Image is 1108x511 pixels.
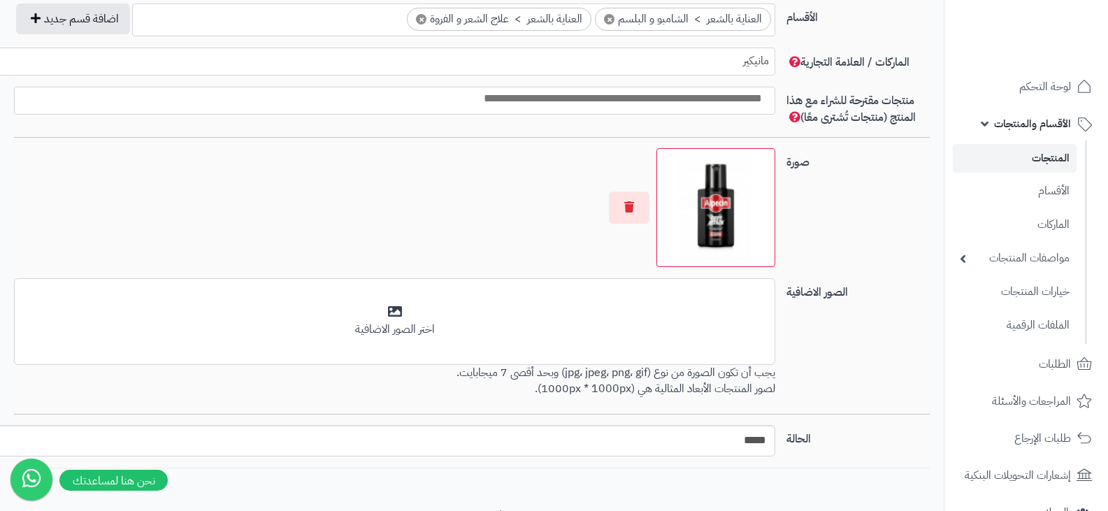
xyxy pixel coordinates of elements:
label: صورة [781,148,935,171]
span: منتجات مقترحة للشراء مع هذا المنتج (منتجات تُشترى معًا) [786,92,916,126]
span: الطلبات [1039,354,1071,374]
p: يجب أن تكون الصورة من نوع (jpg، jpeg، png، gif) وبحد أقصى 7 ميجابايت. لصور المنتجات الأبعاد المثا... [14,365,775,397]
li: العناية بالشعر > الشامبو و البلسم [595,8,771,31]
a: خيارات المنتجات [953,277,1077,307]
a: الأقسام [953,176,1077,206]
a: إشعارات التحويلات البنكية [953,459,1100,492]
span: × [604,14,614,24]
a: مواصفات المنتجات [953,243,1077,273]
span: لوحة التحكم [1019,77,1071,96]
label: الحالة [781,425,935,447]
label: الصور الاضافية [781,278,935,301]
a: المراجعات والأسئلة [953,384,1100,418]
span: إشعارات التحويلات البنكية [965,466,1071,485]
a: الطلبات [953,347,1100,381]
button: اضافة قسم جديد [16,3,130,34]
span: المراجعات والأسئلة [992,391,1071,411]
a: طلبات الإرجاع [953,422,1100,455]
div: اختر الصور الاضافية [23,322,766,338]
label: الأقسام [781,3,935,26]
span: الماركات / العلامة التجارية [786,54,909,71]
span: الأقسام والمنتجات [994,114,1071,134]
a: لوحة التحكم [953,70,1100,103]
a: الماركات [953,210,1077,240]
img: 1753732537-Alpecin%20Grey%20Attack%20Shampoo%20200%20ml-100x100.jpg [663,154,769,261]
a: المنتجات [953,144,1077,173]
span: طلبات الإرجاع [1014,429,1071,448]
span: × [416,14,426,24]
a: الملفات الرقمية [953,310,1077,340]
li: العناية بالشعر > علاج الشعر و الفروة [407,8,591,31]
